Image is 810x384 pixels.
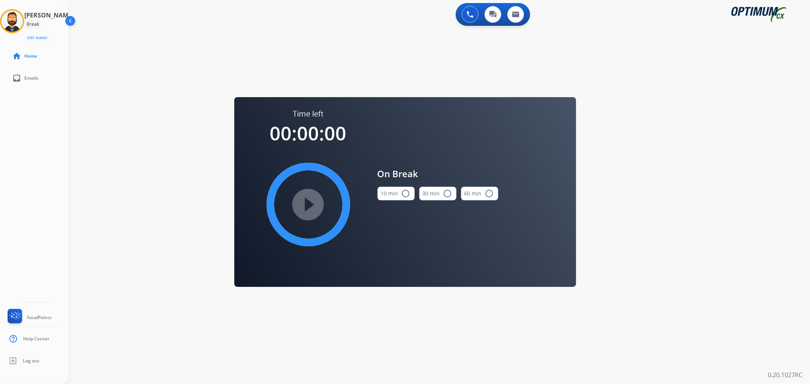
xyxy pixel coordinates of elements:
mat-icon: inbox [12,74,21,83]
button: 30 min [419,187,456,200]
button: 10 min [377,187,415,200]
mat-icon: radio_button_unchecked [443,189,452,198]
span: FocalPoints [27,315,52,321]
span: Help Center [23,336,49,342]
span: Time left [293,109,324,119]
img: avatar [2,11,23,32]
h3: [PERSON_NAME] [24,11,74,20]
mat-icon: home [12,52,21,61]
span: Log out [23,358,39,364]
span: 00:00:00 [270,120,347,146]
mat-icon: radio_button_unchecked [401,189,411,198]
p: 0.20.1027RC [768,370,802,379]
button: 60 min [461,187,498,200]
span: Home [24,53,37,59]
span: Emails [24,75,38,81]
span: On Break [377,167,498,181]
div: Break [24,20,41,29]
button: Edit Avatar [24,33,51,42]
a: FocalPoints [6,309,52,326]
mat-icon: radio_button_unchecked [485,189,494,198]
